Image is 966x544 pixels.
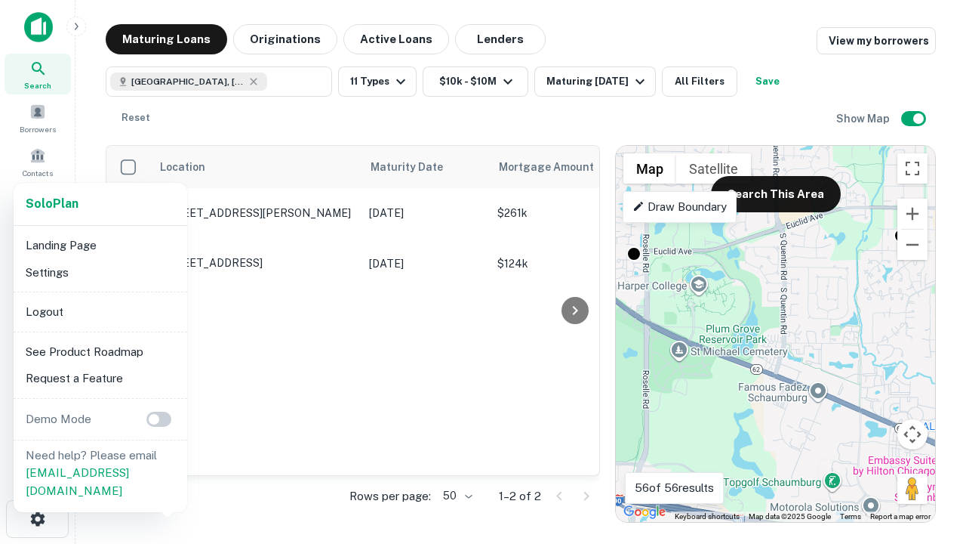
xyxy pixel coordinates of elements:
[20,232,181,259] li: Landing Page
[891,375,966,447] iframe: Chat Widget
[20,298,181,326] li: Logout
[26,195,78,213] a: SoloPlan
[20,365,181,392] li: Request a Feature
[20,338,181,366] li: See Product Roadmap
[26,447,175,500] p: Need help? Please email
[26,466,129,497] a: [EMAIL_ADDRESS][DOMAIN_NAME]
[20,259,181,286] li: Settings
[26,196,78,211] strong: Solo Plan
[20,410,97,428] p: Demo Mode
